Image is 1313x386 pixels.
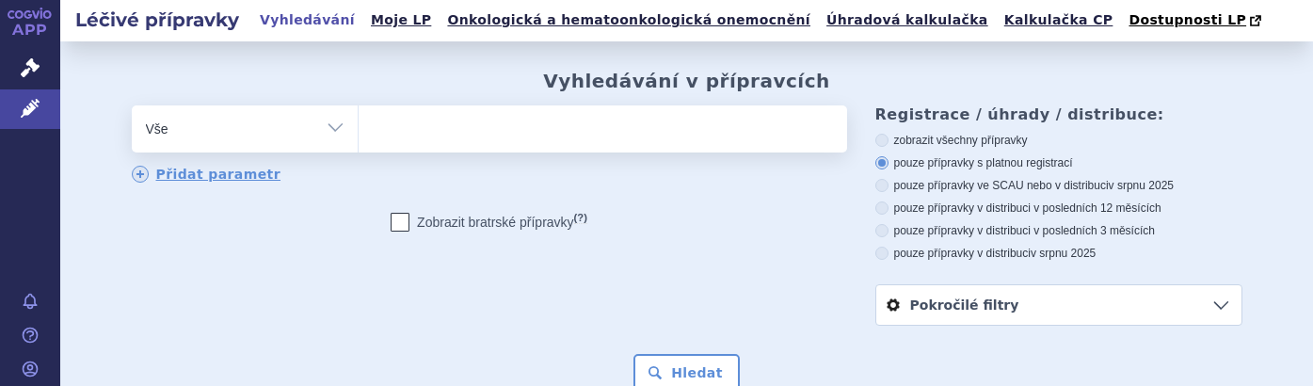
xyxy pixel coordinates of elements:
a: Vyhledávání [254,8,360,33]
a: Pokročilé filtry [876,285,1241,325]
label: pouze přípravky v distribuci [875,246,1242,261]
span: Dostupnosti LP [1129,12,1246,27]
h2: Vyhledávání v přípravcích [543,70,830,92]
label: zobrazit všechny přípravky [875,133,1242,148]
abbr: (?) [574,212,587,224]
span: v srpnu 2025 [1109,179,1174,192]
label: pouze přípravky v distribuci v posledních 12 měsících [875,201,1242,216]
a: Kalkulačka CP [999,8,1119,33]
h3: Registrace / úhrady / distribuce: [875,105,1242,123]
a: Úhradová kalkulačka [821,8,994,33]
label: pouze přípravky ve SCAU nebo v distribuci [875,178,1242,193]
label: Zobrazit bratrské přípravky [391,213,587,232]
a: Dostupnosti LP [1123,8,1271,34]
label: pouze přípravky s platnou registrací [875,155,1242,170]
a: Přidat parametr [132,166,281,183]
label: pouze přípravky v distribuci v posledních 3 měsících [875,223,1242,238]
h2: Léčivé přípravky [60,7,254,33]
a: Onkologická a hematoonkologická onemocnění [441,8,816,33]
a: Moje LP [365,8,437,33]
span: v srpnu 2025 [1031,247,1096,260]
